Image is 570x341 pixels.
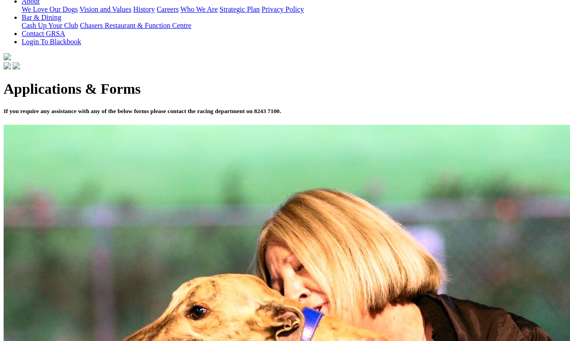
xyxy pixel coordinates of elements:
div: About [22,5,566,14]
a: Bar & Dining [22,14,61,21]
a: Contact GRSA [22,30,65,37]
a: History [133,5,155,13]
a: Vision and Values [79,5,131,13]
a: Who We Are [180,5,218,13]
a: Strategic Plan [220,5,260,13]
a: Login To Blackbook [22,38,81,45]
h5: If you require any assistance with any of the below forms please contact the racing department on... [4,108,566,115]
a: Careers [156,5,179,13]
h1: Applications & Forms [4,81,566,97]
a: Chasers Restaurant & Function Centre [80,22,191,29]
img: twitter.svg [13,62,20,69]
div: Bar & Dining [22,22,566,30]
img: facebook.svg [4,62,11,69]
img: logo-grsa-white.png [4,53,11,60]
a: Cash Up Your Club [22,22,78,29]
a: Privacy Policy [262,5,304,13]
a: We Love Our Dogs [22,5,78,13]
